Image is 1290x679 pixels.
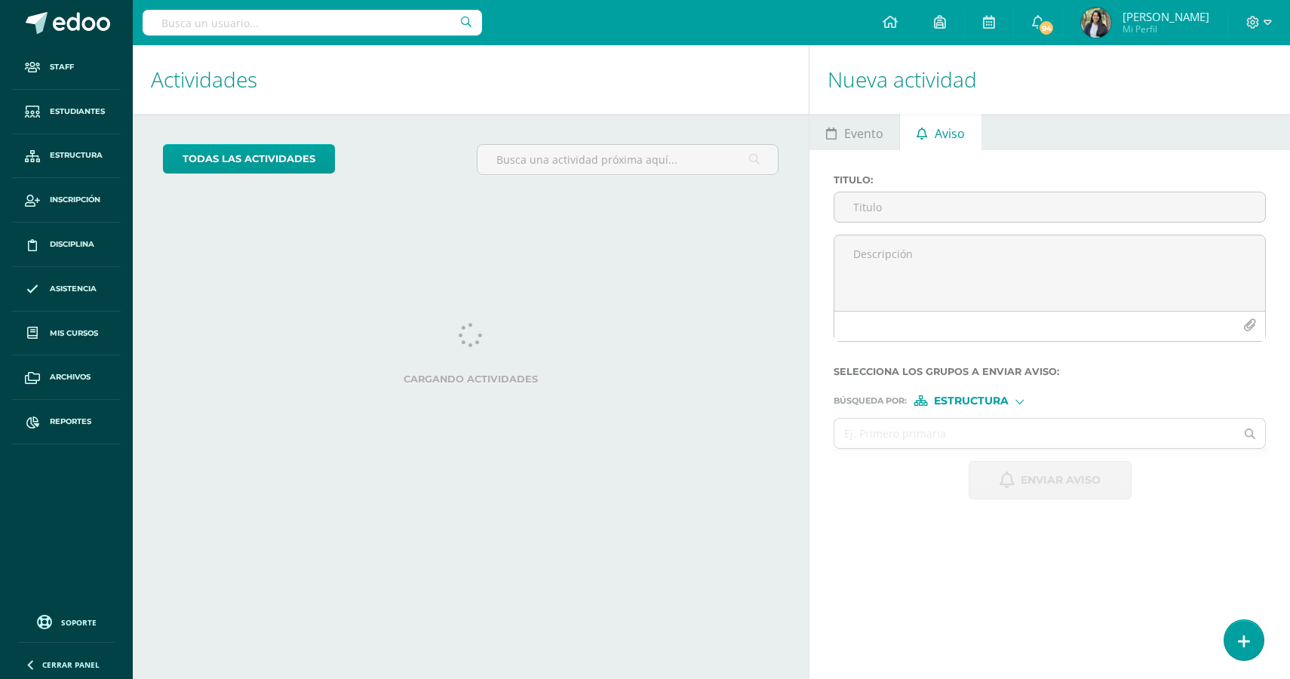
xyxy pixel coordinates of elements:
[934,397,1009,405] span: Estructura
[12,223,121,267] a: Disciplina
[1021,462,1101,499] span: Enviar aviso
[969,461,1132,499] button: Enviar aviso
[12,267,121,312] a: Asistencia
[18,611,115,631] a: Soporte
[151,45,791,114] h1: Actividades
[50,371,91,383] span: Archivos
[50,416,91,428] span: Reportes
[935,115,965,152] span: Aviso
[50,194,100,206] span: Inscripción
[143,10,482,35] input: Busca un usuario...
[1123,23,1209,35] span: Mi Perfil
[834,192,1265,222] input: Titulo
[834,366,1266,377] label: Selecciona los grupos a enviar aviso :
[50,283,97,295] span: Asistencia
[1123,9,1209,24] span: [PERSON_NAME]
[50,106,105,118] span: Estudiantes
[12,45,121,90] a: Staff
[12,134,121,179] a: Estructura
[163,144,335,174] a: todas las Actividades
[12,400,121,444] a: Reportes
[834,174,1266,186] label: Titulo :
[12,90,121,134] a: Estudiantes
[900,114,981,150] a: Aviso
[50,61,74,73] span: Staff
[914,395,1027,406] div: [object Object]
[12,178,121,223] a: Inscripción
[42,659,100,670] span: Cerrar panel
[1038,20,1055,36] span: 94
[809,114,899,150] a: Evento
[61,617,97,628] span: Soporte
[50,149,103,161] span: Estructura
[1081,8,1111,38] img: 247ceca204fa65a9317ba2c0f2905932.png
[50,327,98,339] span: Mis cursos
[12,312,121,356] a: Mis cursos
[478,145,778,174] input: Busca una actividad próxima aquí...
[834,419,1235,448] input: Ej. Primero primaria
[50,238,94,250] span: Disciplina
[844,115,883,152] span: Evento
[834,397,907,405] span: Búsqueda por :
[163,373,779,385] label: Cargando actividades
[12,355,121,400] a: Archivos
[828,45,1272,114] h1: Nueva actividad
